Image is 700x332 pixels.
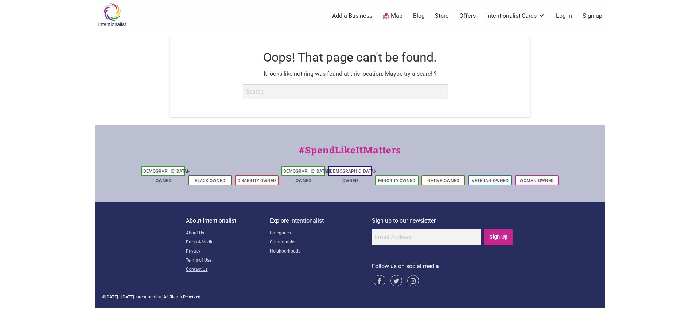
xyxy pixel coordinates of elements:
img: Intentionalist [95,3,129,27]
a: Sign up [583,12,602,20]
span: Intentionalist [135,294,161,300]
a: Press & Media [186,238,270,247]
a: [DEMOGRAPHIC_DATA]-Owned [142,169,190,183]
a: Intentionalist Cards [486,12,545,20]
a: Add a Business [332,12,372,20]
a: [DEMOGRAPHIC_DATA]-Owned [282,169,330,183]
a: Map [383,12,402,20]
a: Woman-Owned [520,178,554,183]
a: Terms of Use [186,256,270,265]
p: It looks like nothing was found at this location. Maybe try a search? [189,69,511,79]
a: Native-Owned [427,178,459,183]
p: Sign up to our newsletter [372,216,514,226]
input: Sign Up [484,229,513,245]
a: Communities [270,238,372,247]
a: [DEMOGRAPHIC_DATA]-Owned [329,169,376,183]
a: Offers [459,12,476,20]
a: Store [435,12,449,20]
a: Black-Owned [195,178,225,183]
a: Neighborhoods [270,247,372,256]
p: About Intentionalist [186,216,270,226]
a: Blog [413,12,425,20]
a: About Us [186,229,270,238]
a: Disability-Owned [237,178,276,183]
a: Categories [270,229,372,238]
div: © | All Rights Reserved [102,294,598,300]
a: Veteran-Owned [472,178,509,183]
div: #SpendLikeItMatters [95,143,605,164]
a: Minority-Owned [378,178,415,183]
a: Privacy [186,247,270,256]
h1: Oops! That page can't be found. [189,49,511,66]
input: Search [243,84,448,99]
p: Explore Intentionalist [270,216,372,226]
span: [DATE] - [DATE] [105,294,134,300]
input: Email Address [372,229,481,245]
a: Log In [556,12,572,20]
p: Follow us on social media [372,262,514,271]
a: Contact Us [186,265,270,274]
